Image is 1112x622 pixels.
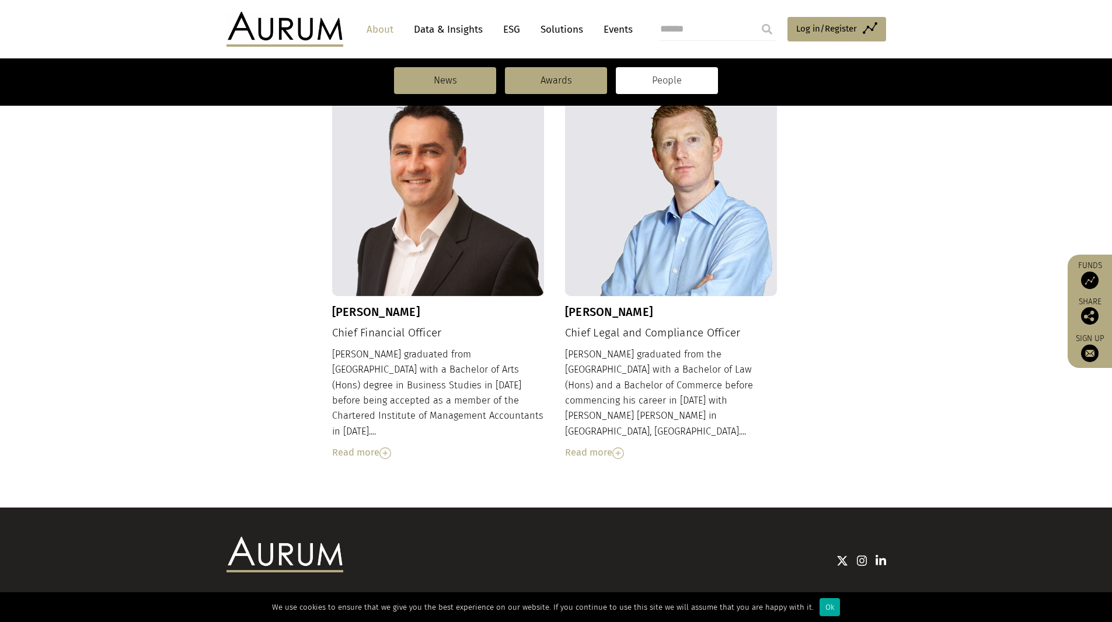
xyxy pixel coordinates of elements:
h3: [PERSON_NAME] [332,305,545,319]
img: Instagram icon [857,555,867,567]
div: Share [1073,298,1106,325]
a: Data & Insights [408,19,489,40]
img: Twitter icon [836,555,848,567]
img: Linkedin icon [876,555,886,567]
div: [PERSON_NAME] graduated from the [GEOGRAPHIC_DATA] with a Bachelor of Law (Hons) and a Bachelor o... [565,347,778,461]
a: People [616,67,718,94]
img: Share this post [1081,307,1099,325]
div: Ok [820,598,840,616]
img: Access Funds [1081,272,1099,289]
a: Awards [505,67,607,94]
div: Read more [565,445,778,460]
img: Aurum Logo [226,537,343,572]
h4: Chief Financial Officer [332,326,545,340]
a: News [394,67,496,94]
h4: Chief Legal and Compliance Officer [565,326,778,340]
a: Log in/Register [787,17,886,41]
a: Funds [1073,260,1106,289]
img: Aurum [226,12,343,47]
img: Read More [379,447,391,459]
a: Solutions [535,19,589,40]
img: Read More [612,447,624,459]
span: Log in/Register [796,22,857,36]
a: About [361,19,399,40]
a: Events [598,19,633,40]
input: Submit [755,18,779,41]
a: Sign up [1073,333,1106,362]
a: ESG [497,19,526,40]
div: Read more [332,445,545,460]
div: [PERSON_NAME] graduated from [GEOGRAPHIC_DATA] with a Bachelor of Arts (Hons) degree in Business ... [332,347,545,461]
h3: [PERSON_NAME] [565,305,778,319]
img: Sign up to our newsletter [1081,345,1099,362]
